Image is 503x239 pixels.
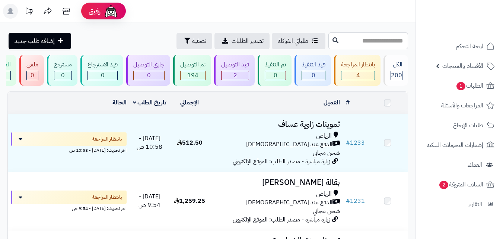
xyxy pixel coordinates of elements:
[174,196,205,205] span: 1,259.25
[233,71,237,80] span: 2
[456,41,483,51] span: لوحة التحكم
[346,196,365,205] a: #1231
[137,134,162,151] span: [DATE] - 10:58 ص
[274,71,277,80] span: 0
[302,60,325,69] div: قيد التنفيذ
[133,60,165,69] div: جاري التوصيل
[256,55,293,86] a: تم التنفيذ 0
[265,71,286,80] div: 0
[324,98,340,107] a: العميل
[313,148,340,157] span: شحن مجاني
[221,60,249,69] div: قيد التوصيل
[27,71,38,80] div: 0
[11,146,127,154] div: اخر تحديث: [DATE] - 10:58 ص
[442,61,483,71] span: الأقسام والمنتجات
[233,215,330,224] span: زيارة مباشرة - مصدر الطلب: الموقع الإلكتروني
[391,60,402,69] div: الكل
[26,60,38,69] div: ملغي
[222,71,249,80] div: 2
[420,176,499,194] a: السلات المتروكة2
[420,195,499,213] a: التقارير
[456,81,483,91] span: الطلبات
[11,204,127,212] div: اخر تحديث: [DATE] - 9:54 ص
[9,33,71,49] a: إضافة طلب جديد
[125,55,172,86] a: جاري التوصيل 0
[134,71,164,80] div: 0
[213,55,256,86] a: قيد التوصيل 2
[453,120,483,130] span: طلبات الإرجاع
[382,55,410,86] a: الكل200
[176,33,212,49] button: تصفية
[356,71,360,80] span: 4
[61,71,65,80] span: 0
[92,135,122,143] span: بانتظار المراجعة
[180,60,206,69] div: تم التوصيل
[246,140,332,149] span: الدفع عند [DEMOGRAPHIC_DATA]
[54,60,72,69] div: مسترجع
[420,37,499,55] a: لوحة التحكم
[316,190,332,198] span: الرياض
[79,55,125,86] a: قيد الاسترجاع 0
[456,82,465,90] span: 1
[54,71,71,80] div: 0
[15,37,55,45] span: إضافة طلب جديد
[233,157,330,166] span: زيارة مباشرة - مصدر الطلب: الموقع الإلكتروني
[18,55,45,86] a: ملغي 0
[332,55,382,86] a: بانتظار المراجعة 4
[133,98,167,107] a: تاريخ الطلب
[192,37,206,45] span: تصفية
[420,97,499,114] a: المراجعات والأسئلة
[87,60,118,69] div: قيد الاسترجاع
[139,192,160,210] span: [DATE] - 9:54 ص
[214,33,270,49] a: تصدير الطلبات
[177,138,203,147] span: 512.50
[92,194,122,201] span: بانتظار المراجعة
[346,138,365,147] a: #1233
[213,178,340,187] h3: بقالة [PERSON_NAME]
[420,116,499,134] a: طلبات الإرجاع
[346,138,350,147] span: #
[427,140,483,150] span: إشعارات التحويلات البنكية
[147,71,151,80] span: 0
[341,60,375,69] div: بانتظار المراجعة
[346,98,350,107] a: #
[172,55,213,86] a: تم التوصيل 194
[439,179,483,190] span: السلات المتروكة
[112,98,127,107] a: الحالة
[101,71,105,80] span: 0
[88,71,117,80] div: 0
[181,71,205,80] div: 194
[468,160,482,170] span: العملاء
[272,33,325,49] a: طلباتي المُوكلة
[420,156,499,174] a: العملاء
[391,71,402,80] span: 200
[104,4,118,19] img: ai-face.png
[468,199,482,210] span: التقارير
[420,136,499,154] a: إشعارات التحويلات البنكية
[316,132,332,140] span: الرياض
[312,71,315,80] span: 0
[302,71,325,80] div: 0
[180,98,199,107] a: الإجمالي
[213,120,340,129] h3: تموينات زاوية عساف
[439,181,448,189] span: 2
[246,198,332,207] span: الدفع عند [DEMOGRAPHIC_DATA]
[31,71,34,80] span: 0
[441,100,483,111] span: المراجعات والأسئلة
[20,4,38,21] a: تحديثات المنصة
[341,71,375,80] div: 4
[293,55,332,86] a: قيد التنفيذ 0
[313,207,340,216] span: شحن مجاني
[278,37,308,45] span: طلباتي المُوكلة
[346,196,350,205] span: #
[45,55,79,86] a: مسترجع 0
[420,77,499,95] a: الطلبات1
[187,71,198,80] span: 194
[89,7,101,16] span: رفيق
[265,60,286,69] div: تم التنفيذ
[232,37,264,45] span: تصدير الطلبات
